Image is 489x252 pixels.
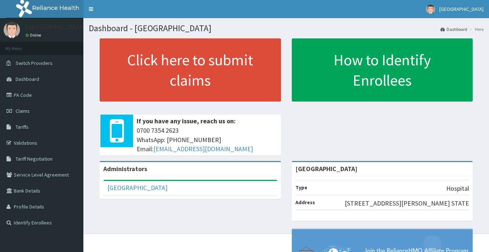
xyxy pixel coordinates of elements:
[16,108,30,114] span: Claims
[103,165,147,173] b: Administrators
[89,24,484,33] h1: Dashboard - [GEOGRAPHIC_DATA]
[153,145,253,153] a: [EMAIL_ADDRESS][DOMAIN_NAME]
[16,124,29,130] span: Tariffs
[100,38,281,102] a: Click here to submit claims
[446,184,469,193] p: Hospital
[345,199,469,208] p: [STREET_ADDRESS][PERSON_NAME] STATE
[295,165,357,173] strong: [GEOGRAPHIC_DATA]
[137,117,236,125] b: If you have any issue, reach us on:
[107,183,167,192] a: [GEOGRAPHIC_DATA]
[4,22,20,38] img: User Image
[439,6,484,12] span: [GEOGRAPHIC_DATA]
[440,26,467,32] a: Dashboard
[16,156,53,162] span: Tariff Negotiation
[468,26,484,32] li: Here
[426,5,435,14] img: User Image
[25,24,85,30] p: [GEOGRAPHIC_DATA]
[292,38,473,102] a: How to Identify Enrollees
[295,199,315,206] b: Address
[137,126,277,154] span: 0700 7354 2623 WhatsApp: [PHONE_NUMBER] Email:
[16,60,53,66] span: Switch Providers
[295,184,307,191] b: Type
[25,33,43,38] a: Online
[16,76,39,82] span: Dashboard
